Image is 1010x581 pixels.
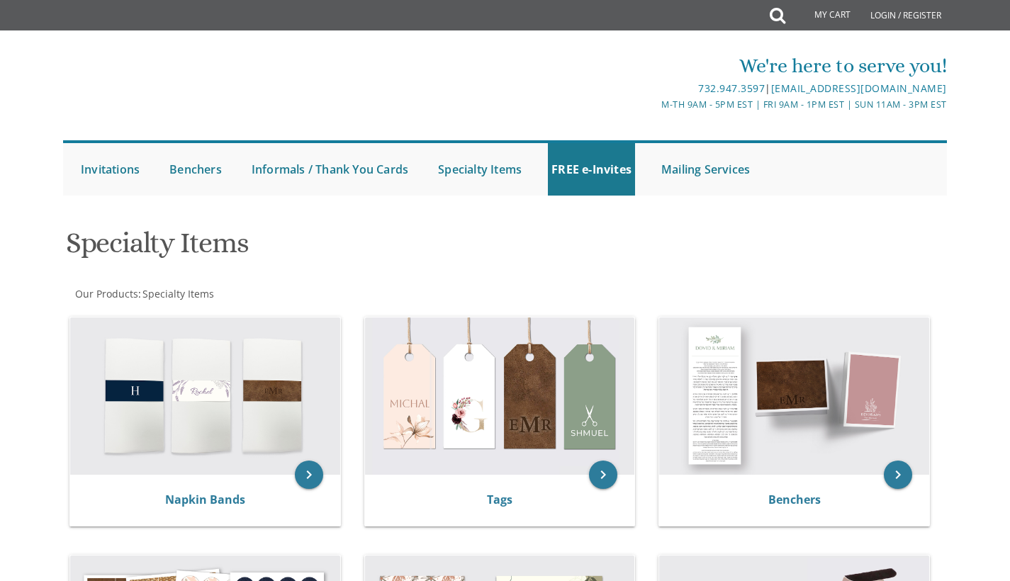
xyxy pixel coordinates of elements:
[166,143,225,196] a: Benchers
[884,461,912,489] a: keyboard_arrow_right
[141,287,214,300] a: Specialty Items
[248,143,412,196] a: Informals / Thank You Cards
[768,492,821,507] a: Benchers
[784,1,860,30] a: My Cart
[142,287,214,300] span: Specialty Items
[658,143,753,196] a: Mailing Services
[589,461,617,489] a: keyboard_arrow_right
[77,143,143,196] a: Invitations
[74,287,138,300] a: Our Products
[63,287,505,301] div: :
[66,227,644,269] h1: Specialty Items
[365,317,635,475] img: Tags
[295,461,323,489] a: keyboard_arrow_right
[165,492,245,507] a: Napkin Bands
[359,97,947,112] div: M-Th 9am - 5pm EST | Fri 9am - 1pm EST | Sun 11am - 3pm EST
[548,143,635,196] a: FREE e-Invites
[698,81,765,95] a: 732.947.3597
[359,80,947,97] div: |
[434,143,525,196] a: Specialty Items
[359,52,947,80] div: We're here to serve you!
[771,81,947,95] a: [EMAIL_ADDRESS][DOMAIN_NAME]
[487,492,512,507] a: Tags
[659,317,929,475] img: Benchers
[70,317,340,475] img: Napkin Bands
